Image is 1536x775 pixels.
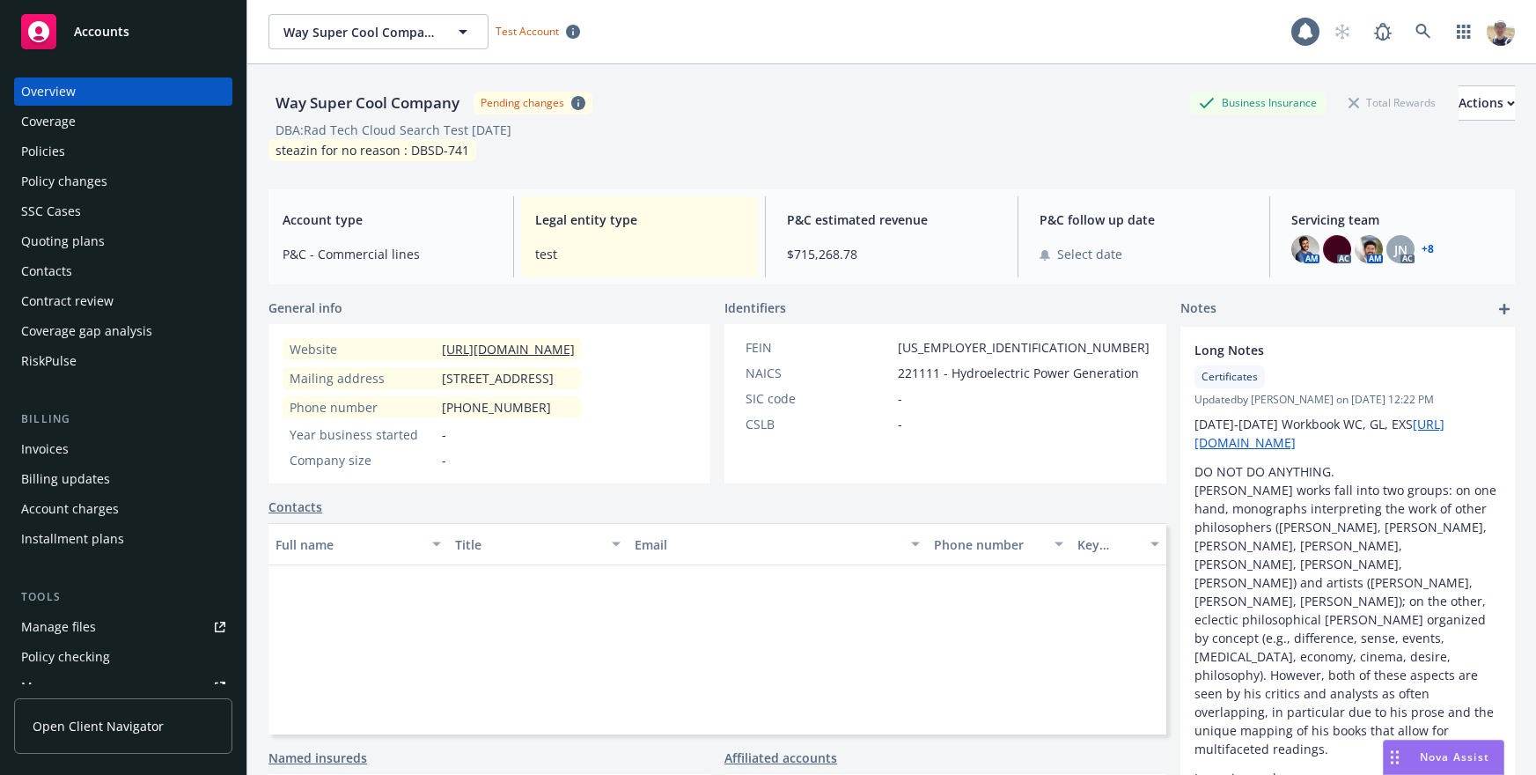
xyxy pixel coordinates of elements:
span: P&C - Commercial lines [283,245,492,263]
div: Installment plans [21,525,124,553]
div: Year business started [290,425,435,444]
div: steazin for no reason : DBSD-741 [268,139,476,161]
span: P&C estimated revenue [787,210,996,229]
a: Coverage [14,107,232,136]
div: Phone number [934,535,1044,554]
a: Search [1406,14,1441,49]
div: Manage exposures [21,673,133,701]
div: Full name [276,535,422,554]
div: Key contact [1077,535,1140,554]
div: Email [635,535,900,554]
a: Named insureds [268,749,367,767]
div: Title [455,535,601,554]
a: Billing updates [14,465,232,493]
div: Way Super Cool Company [268,92,467,114]
button: Email [628,523,927,565]
a: Overview [14,77,232,106]
span: General info [268,299,342,317]
span: $715,268.78 [787,245,996,263]
div: CSLB [746,415,891,433]
div: Company size [290,451,435,469]
span: Open Client Navigator [33,717,164,735]
a: [URL][DOMAIN_NAME] [442,341,575,358]
div: Business Insurance [1190,92,1326,114]
span: - [442,451,446,469]
div: SSC Cases [21,197,81,225]
a: Coverage gap analysis [14,317,232,345]
div: Tools [14,588,232,606]
span: [PHONE_NUMBER] [442,398,551,417]
span: Legal entity type [535,210,745,229]
div: Mailing address [290,369,435,387]
a: Account charges [14,495,232,523]
button: Actions [1459,85,1515,121]
span: P&C follow up date [1040,210,1249,229]
span: Test Account [489,22,587,41]
span: Pending changes [474,92,592,114]
button: Full name [268,523,448,565]
span: Account type [283,210,492,229]
a: Installment plans [14,525,232,553]
span: - [898,389,902,408]
div: Billing updates [21,465,110,493]
a: Manage files [14,613,232,641]
a: Manage exposures [14,673,232,701]
div: Billing [14,410,232,428]
div: Policy changes [21,167,107,196]
div: Invoices [21,435,69,463]
span: Test Account [496,24,559,39]
a: SSC Cases [14,197,232,225]
span: Notes [1180,299,1216,320]
div: Phone number [290,398,435,417]
div: NAICS [746,364,891,382]
div: Policy checking [21,643,110,671]
button: Way Super Cool Company [268,14,489,49]
a: Contract review [14,287,232,315]
div: Pending changes [481,95,564,110]
img: photo [1323,235,1351,263]
span: [STREET_ADDRESS] [442,369,554,387]
div: Manage files [21,613,96,641]
p: DO NOT DO ANYTHING. [PERSON_NAME] works fall into two groups: on one hand, monographs interpretin... [1194,462,1501,758]
img: photo [1291,235,1319,263]
a: +8 [1422,244,1434,255]
div: Account charges [21,495,119,523]
div: Coverage gap analysis [21,317,152,345]
a: Accounts [14,7,232,56]
a: Contacts [268,498,322,516]
span: Certificates [1202,369,1258,385]
div: Total Rewards [1340,92,1444,114]
a: Report a Bug [1365,14,1400,49]
span: [US_EMPLOYER_IDENTIFICATION_NUMBER] [898,338,1150,357]
div: RiskPulse [21,347,77,375]
span: Accounts [74,25,129,39]
div: Drag to move [1384,741,1406,774]
p: [DATE]-[DATE] Workbook WC, GL, EXS [1194,415,1501,452]
a: Quoting plans [14,227,232,255]
span: - [442,425,446,444]
div: SIC code [746,389,891,408]
a: Policies [14,137,232,166]
img: photo [1355,235,1383,263]
a: add [1494,299,1515,320]
a: RiskPulse [14,347,232,375]
img: photo [1487,18,1515,46]
div: Policies [21,137,65,166]
span: Select date [1057,245,1122,263]
div: Coverage [21,107,76,136]
div: Actions [1459,86,1515,120]
a: Start snowing [1325,14,1360,49]
div: FEIN [746,338,891,357]
span: Long Notes [1194,341,1455,359]
a: Invoices [14,435,232,463]
a: Policy changes [14,167,232,196]
span: Servicing team [1291,210,1501,229]
span: Identifiers [724,299,786,317]
span: JN [1394,240,1407,259]
span: 221111 - Hydroelectric Power Generation [898,364,1139,382]
button: Title [448,523,628,565]
a: Policy checking [14,643,232,671]
a: Switch app [1446,14,1481,49]
a: Contacts [14,257,232,285]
